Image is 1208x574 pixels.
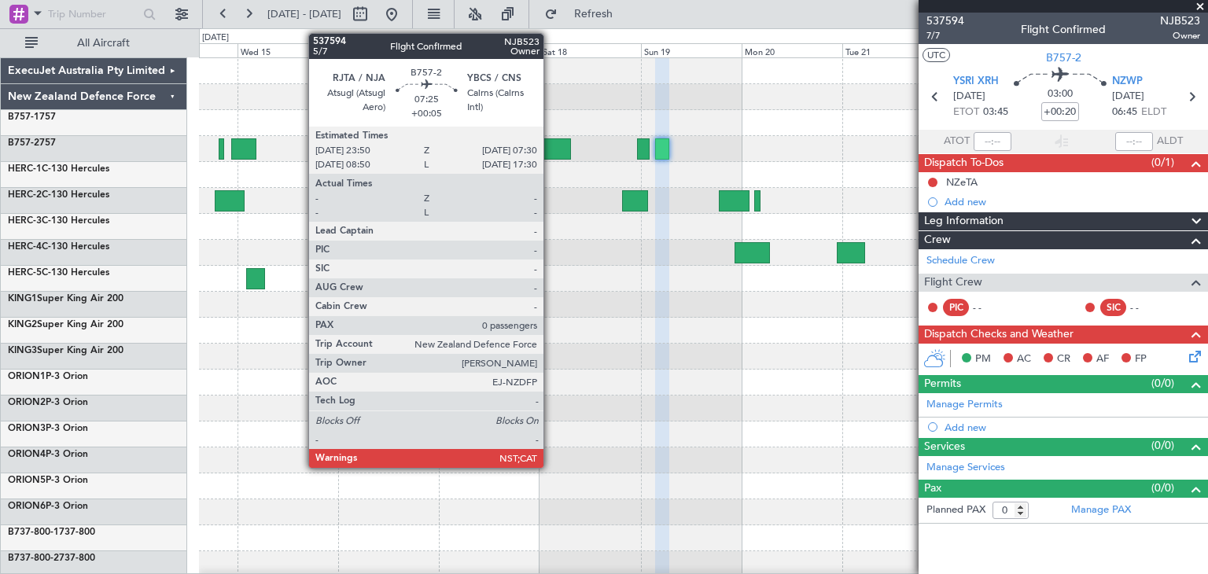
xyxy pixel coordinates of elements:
[1100,299,1126,316] div: SIC
[1151,375,1174,392] span: (0/0)
[953,105,979,120] span: ETOT
[1112,89,1144,105] span: [DATE]
[926,253,995,269] a: Schedule Crew
[8,294,123,304] a: KING1Super King Air 200
[41,38,166,49] span: All Aircraft
[1046,50,1081,66] span: B757-2
[946,175,978,189] div: NZeTA
[8,398,46,407] span: ORION2
[1057,351,1070,367] span: CR
[8,346,123,355] a: KING3Super King Air 200
[8,450,46,459] span: ORION4
[1157,134,1183,149] span: ALDT
[17,31,171,56] button: All Aircraft
[202,31,229,45] div: [DATE]
[1048,86,1073,102] span: 03:00
[8,424,46,433] span: ORION3
[338,43,439,57] div: Thu 16
[1112,74,1143,90] span: NZWP
[1112,105,1137,120] span: 06:45
[926,460,1005,476] a: Manage Services
[8,346,37,355] span: KING3
[842,43,943,57] div: Tue 21
[924,231,951,249] span: Crew
[973,300,1008,315] div: - -
[943,299,969,316] div: PIC
[8,164,109,174] a: HERC-1C-130 Hercules
[8,138,56,148] a: B757-2757
[8,112,56,122] a: B757-1757
[953,89,985,105] span: [DATE]
[983,105,1008,120] span: 03:45
[1151,437,1174,454] span: (0/0)
[439,43,540,57] div: Fri 17
[924,480,941,498] span: Pax
[1021,21,1106,38] div: Flight Confirmed
[1151,154,1174,171] span: (0/1)
[944,134,970,149] span: ATOT
[924,438,965,456] span: Services
[8,320,37,329] span: KING2
[924,326,1074,344] span: Dispatch Checks and Weather
[1151,480,1174,496] span: (0/0)
[1160,29,1200,42] span: Owner
[238,43,338,57] div: Wed 15
[975,351,991,367] span: PM
[8,554,59,563] span: B737-800-2
[1130,300,1166,315] div: - -
[8,476,88,485] a: ORION5P-3 Orion
[8,164,42,174] span: HERC-1
[926,13,964,29] span: 537594
[926,397,1003,413] a: Manage Permits
[923,48,950,62] button: UTC
[8,268,109,278] a: HERC-5C-130 Hercules
[742,43,842,57] div: Mon 20
[8,190,42,200] span: HERC-2
[953,74,999,90] span: YSRI XRH
[267,7,341,21] span: [DATE] - [DATE]
[945,421,1200,434] div: Add new
[8,242,109,252] a: HERC-4C-130 Hercules
[8,476,46,485] span: ORION5
[8,320,123,329] a: KING2Super King Air 200
[8,528,59,537] span: B737-800-1
[561,9,627,20] span: Refresh
[8,554,95,563] a: B737-800-2737-800
[537,2,632,27] button: Refresh
[540,43,640,57] div: Sat 18
[8,502,46,511] span: ORION6
[8,372,88,381] a: ORION1P-3 Orion
[8,216,42,226] span: HERC-3
[926,29,964,42] span: 7/7
[924,274,982,292] span: Flight Crew
[1017,351,1031,367] span: AC
[1135,351,1147,367] span: FP
[8,138,39,148] span: B757-2
[8,242,42,252] span: HERC-4
[8,268,42,278] span: HERC-5
[8,216,109,226] a: HERC-3C-130 Hercules
[1141,105,1166,120] span: ELDT
[974,132,1011,151] input: --:--
[924,154,1004,172] span: Dispatch To-Dos
[8,398,88,407] a: ORION2P-3 Orion
[8,372,46,381] span: ORION1
[1096,351,1109,367] span: AF
[1160,13,1200,29] span: NJB523
[926,502,985,518] label: Planned PAX
[924,212,1004,230] span: Leg Information
[8,112,39,122] span: B757-1
[1071,502,1131,518] a: Manage PAX
[8,450,88,459] a: ORION4P-3 Orion
[8,190,109,200] a: HERC-2C-130 Hercules
[8,424,88,433] a: ORION3P-3 Orion
[8,528,95,537] a: B737-800-1737-800
[924,375,961,393] span: Permits
[945,195,1200,208] div: Add new
[8,502,88,511] a: ORION6P-3 Orion
[48,2,138,26] input: Trip Number
[8,294,37,304] span: KING1
[641,43,742,57] div: Sun 19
